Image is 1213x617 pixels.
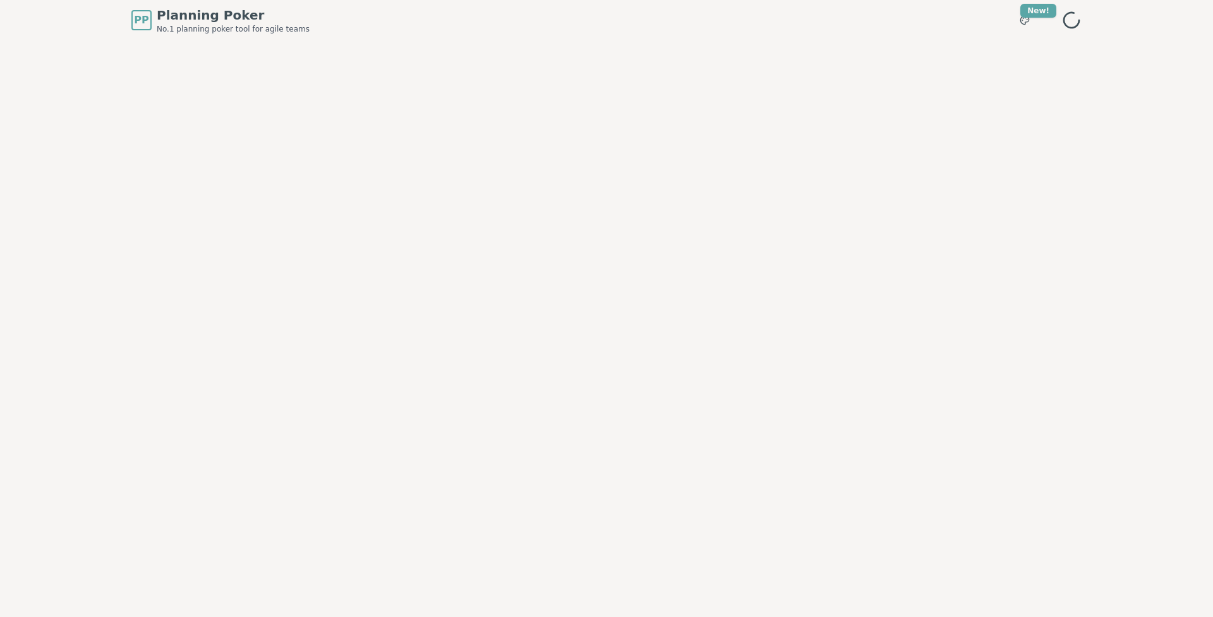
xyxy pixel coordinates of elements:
div: New! [1020,4,1056,18]
button: New! [1013,9,1036,32]
span: Planning Poker [157,6,310,24]
span: PP [134,13,148,28]
a: PPPlanning PokerNo.1 planning poker tool for agile teams [131,6,310,34]
span: No.1 planning poker tool for agile teams [157,24,310,34]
